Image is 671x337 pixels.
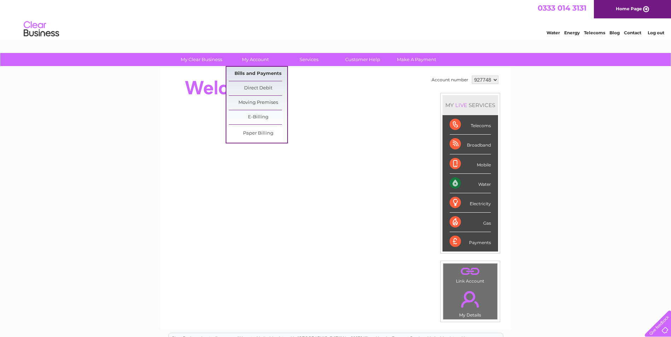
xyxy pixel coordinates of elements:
[648,30,664,35] a: Log out
[450,193,491,213] div: Electricity
[229,81,287,95] a: Direct Debit
[450,174,491,193] div: Water
[443,263,498,285] td: Link Account
[538,4,586,12] a: 0333 014 3131
[334,53,392,66] a: Customer Help
[564,30,580,35] a: Energy
[450,135,491,154] div: Broadband
[445,287,496,312] a: .
[584,30,605,35] a: Telecoms
[609,30,620,35] a: Blog
[442,95,498,115] div: MY SERVICES
[445,265,496,278] a: .
[172,53,231,66] a: My Clear Business
[229,126,287,141] a: Paper Billing
[430,74,470,86] td: Account number
[229,67,287,81] a: Bills and Payments
[23,18,59,40] img: logo.png
[450,115,491,135] div: Telecoms
[450,232,491,251] div: Payments
[450,154,491,174] div: Mobile
[387,53,446,66] a: Make A Payment
[280,53,338,66] a: Services
[226,53,284,66] a: My Account
[546,30,560,35] a: Water
[229,110,287,124] a: E-Billing
[454,102,469,108] div: LIVE
[169,4,503,34] div: Clear Business is a trading name of Verastar Limited (registered in [GEOGRAPHIC_DATA] No. 3667643...
[624,30,641,35] a: Contact
[229,96,287,110] a: Moving Premises
[450,213,491,232] div: Gas
[443,285,498,320] td: My Details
